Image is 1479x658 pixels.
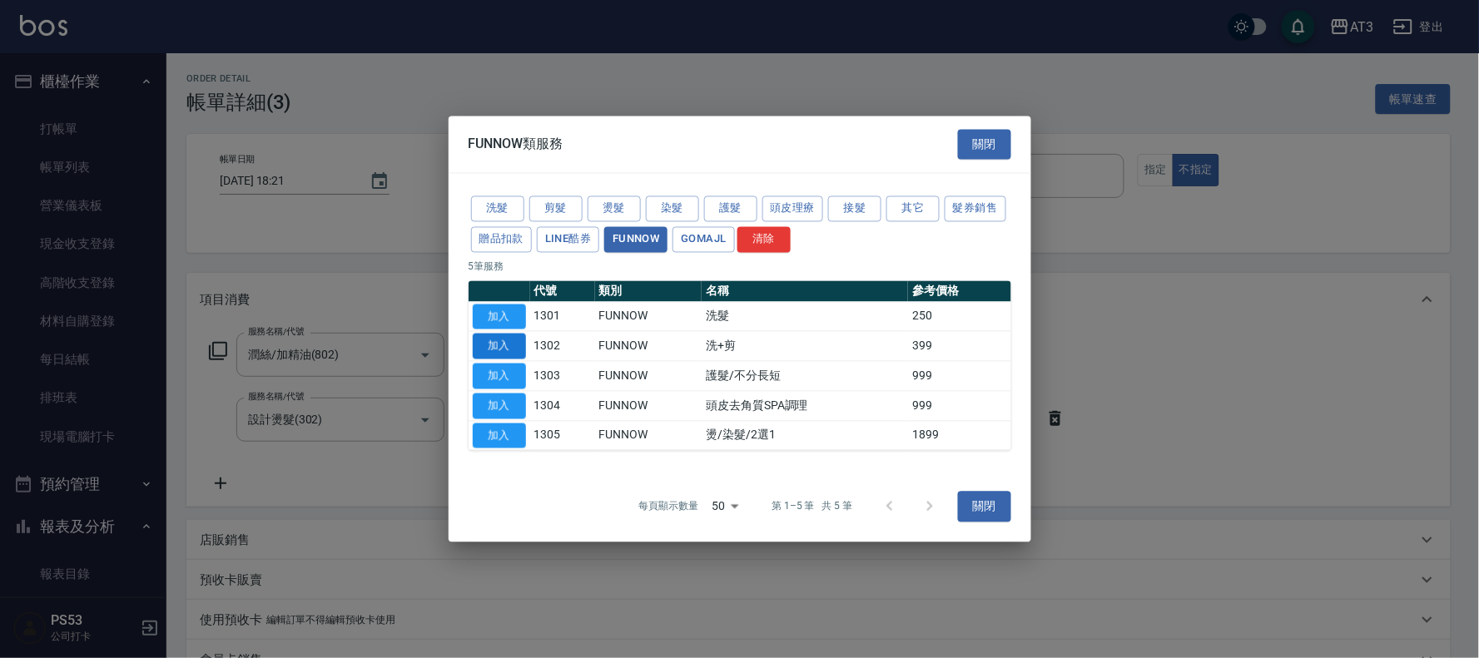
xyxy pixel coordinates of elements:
button: 加入 [473,364,526,389]
button: 關閉 [958,129,1011,160]
button: 加入 [473,393,526,418]
td: FUNNOW [595,361,702,391]
button: 剪髮 [529,196,583,222]
th: 參考價格 [908,280,1010,302]
td: 1302 [530,331,595,361]
button: 加入 [473,334,526,359]
button: 頭皮理療 [762,196,824,222]
td: 頭皮去角質SPA調理 [702,391,908,421]
button: GOMAJL [672,226,734,252]
button: LINE酷券 [537,226,599,252]
td: 1899 [908,421,1010,451]
p: 第 1–5 筆 共 5 筆 [772,499,852,514]
button: 其它 [886,196,940,222]
button: 關閉 [958,492,1011,522]
th: 名稱 [702,280,908,302]
button: 髮券銷售 [945,196,1006,222]
button: 贈品扣款 [471,226,533,252]
button: 護髮 [704,196,757,222]
td: 1303 [530,361,595,391]
div: 50 [705,484,745,529]
td: 250 [908,302,1010,332]
p: 5 筆服務 [469,259,1011,274]
td: 1301 [530,302,595,332]
button: 清除 [737,226,791,252]
td: 999 [908,391,1010,421]
td: 燙/染髮/2選1 [702,421,908,451]
th: 類別 [595,280,702,302]
th: 代號 [530,280,595,302]
button: 接髮 [828,196,881,222]
td: FUNNOW [595,302,702,332]
button: 加入 [473,304,526,329]
button: 洗髮 [471,196,524,222]
td: FUNNOW [595,331,702,361]
td: FUNNOW [595,391,702,421]
td: 洗髮 [702,302,908,332]
td: FUNNOW [595,421,702,451]
p: 每頁顯示數量 [638,499,698,514]
button: 染髮 [646,196,699,222]
td: 1305 [530,421,595,451]
td: 護髮/不分長短 [702,361,908,391]
td: 999 [908,361,1010,391]
span: FUNNOW類服務 [469,136,563,152]
td: 洗+剪 [702,331,908,361]
button: 燙髮 [588,196,641,222]
td: 1304 [530,391,595,421]
td: 399 [908,331,1010,361]
button: FUNNOW [604,226,668,252]
button: 加入 [473,423,526,448]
